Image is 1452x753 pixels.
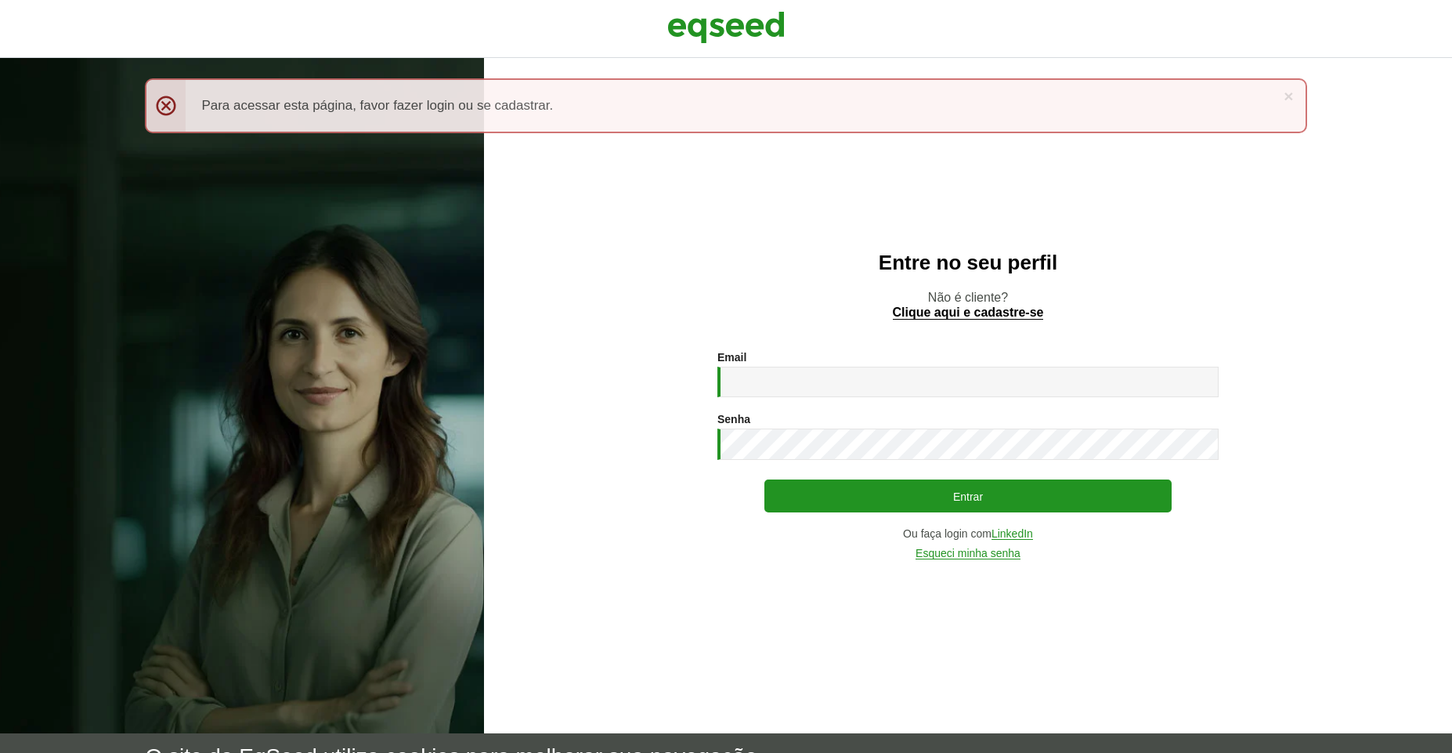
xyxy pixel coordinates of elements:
[991,528,1033,540] a: LinkedIn
[667,8,785,47] img: EqSeed Logo
[717,528,1219,540] div: Ou faça login com
[515,252,1421,274] h2: Entre no seu perfil
[916,548,1020,559] a: Esqueci minha senha
[717,352,746,363] label: Email
[1284,88,1293,104] a: ×
[893,306,1044,320] a: Clique aqui e cadastre-se
[717,414,750,425] label: Senha
[764,480,1172,512] button: Entrar
[515,290,1421,320] p: Não é cliente?
[145,78,1306,133] div: Para acessar esta página, favor fazer login ou se cadastrar.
